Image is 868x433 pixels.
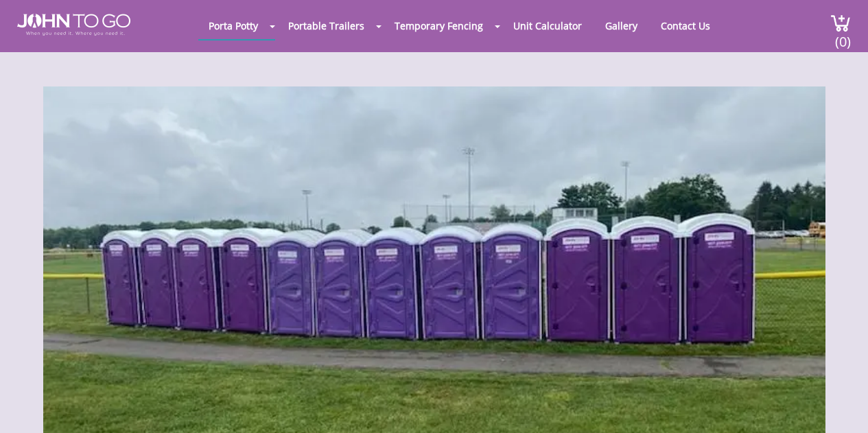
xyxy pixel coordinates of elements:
[278,12,375,39] a: Portable Trailers
[595,12,648,39] a: Gallery
[830,14,851,32] img: cart a
[813,378,868,433] button: Live Chat
[650,12,720,39] a: Contact Us
[384,12,493,39] a: Temporary Fencing
[834,21,851,51] span: (0)
[503,12,592,39] a: Unit Calculator
[17,14,130,36] img: JOHN to go
[198,12,268,39] a: Porta Potty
